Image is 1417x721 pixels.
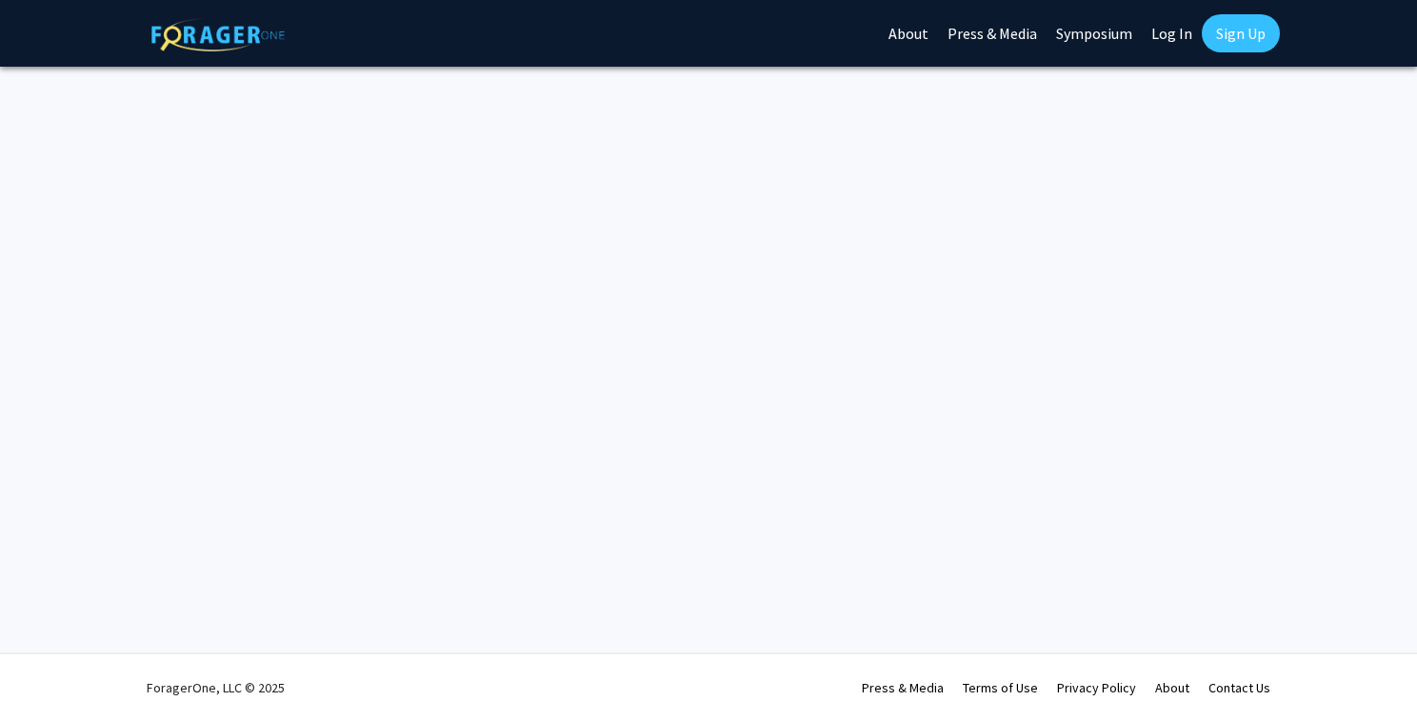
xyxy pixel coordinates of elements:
a: Terms of Use [963,679,1038,696]
a: Privacy Policy [1057,679,1136,696]
a: Press & Media [862,679,944,696]
img: ForagerOne Logo [151,18,285,51]
a: About [1155,679,1189,696]
a: Contact Us [1208,679,1270,696]
a: Sign Up [1202,14,1280,52]
div: ForagerOne, LLC © 2025 [147,654,285,721]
